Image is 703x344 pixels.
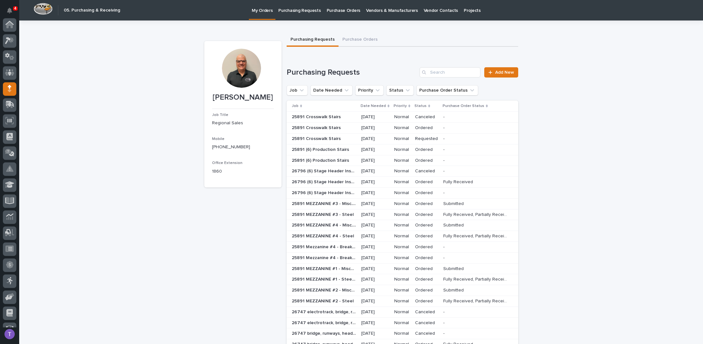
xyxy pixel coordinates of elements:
[415,255,438,261] p: Ordered
[415,244,438,250] p: Ordered
[212,113,228,117] span: Job Title
[394,255,410,261] p: Normal
[361,168,389,174] p: [DATE]
[420,67,480,78] input: Search
[34,3,53,15] img: Workspace Logo
[443,124,446,131] p: -
[394,102,407,110] p: Priority
[443,254,446,261] p: -
[394,158,410,163] p: Normal
[287,328,518,339] tr: 26747 bridge, runways, headers, Electrotrack26747 bridge, runways, headers, Electrotrack [DATE]No...
[495,70,514,75] span: Add New
[443,189,446,196] p: -
[361,299,389,304] p: [DATE]
[415,277,438,282] p: Ordered
[361,331,389,336] p: [DATE]
[361,125,389,131] p: [DATE]
[361,266,389,272] p: [DATE]
[292,178,357,185] p: 26796 (6) Stage Header Installation
[361,179,389,185] p: [DATE]
[292,275,357,282] p: 25891 MEZZANINE #1 - Steel materials
[292,308,357,315] p: 26747 electrotrack, bridge, runways and headers
[394,288,410,293] p: Normal
[287,133,518,144] tr: 25891 Crosswalk Stairs25891 Crosswalk Stairs [DATE]NormalRequested--
[292,286,357,293] p: 25891 MEZZANINE #2 - Miscellaneous hardware and materials
[287,242,518,252] tr: 25891 Mezzanine #4 - Breakroom Switchback Stairs25891 Mezzanine #4 - Breakroom Switchback Stairs ...
[292,102,298,110] p: Job
[415,201,438,207] p: Ordered
[416,85,478,95] button: Purchase Order Status
[292,243,357,250] p: 25891 Mezzanine #4 - Breakroom Switchback Stairs
[292,167,357,174] p: 26796 (6) Stage Header Installation
[415,136,438,142] p: Requested
[212,120,274,127] p: Regional Sales
[394,223,410,228] p: Normal
[287,220,518,231] tr: 25891 MEZZANINE #4 - Misc. Parts & Hardware25891 MEZZANINE #4 - Misc. Parts & Hardware [DATE]Norm...
[287,144,518,155] tr: 25891 (6) Production Stairs25891 (6) Production Stairs [DATE]NormalOrdered--
[415,299,438,304] p: Ordered
[443,319,446,326] p: -
[415,147,438,152] p: Ordered
[394,233,410,239] p: Normal
[287,231,518,242] tr: 25891 MEZZANINE #4 - Steel25891 MEZZANINE #4 - Steel [DATE]NormalOrderedFully Received, Partially...
[361,102,386,110] p: Date Needed
[361,244,389,250] p: [DATE]
[212,93,274,102] p: [PERSON_NAME]
[287,155,518,166] tr: 25891 (6) Production Stairs25891 (6) Production Stairs [DATE]NormalOrdered--
[310,85,353,95] button: Date Needed
[394,147,410,152] p: Normal
[361,147,389,152] p: [DATE]
[212,137,225,141] span: Mobile
[287,68,417,77] h1: Purchasing Requests
[414,102,427,110] p: Status
[443,330,446,336] p: -
[287,307,518,317] tr: 26747 electrotrack, bridge, runways and headers26747 electrotrack, bridge, runways and headers [D...
[394,179,410,185] p: Normal
[415,309,438,315] p: Canceled
[443,275,509,282] p: Fully Received, Partially Received
[361,320,389,326] p: [DATE]
[292,232,355,239] p: 25891 MEZZANINE #4 - Steel
[287,33,339,47] button: Purchasing Requests
[394,125,410,131] p: Normal
[3,4,16,17] button: Notifications
[415,223,438,228] p: Ordered
[212,168,274,175] p: 1860
[361,223,389,228] p: [DATE]
[292,297,355,304] p: 25891 MEZZANINE #2 - Steel
[339,33,381,47] button: Purchase Orders
[212,145,250,149] a: [PHONE_NUMBER]
[292,221,357,228] p: 25891 MEZZANINE #4 - Misc. Parts & Hardware
[394,331,410,336] p: Normal
[443,167,446,174] p: -
[212,161,242,165] span: Office Extension
[8,8,16,18] div: Notifications4
[287,166,518,177] tr: 26796 (6) Stage Header Installation26796 (6) Stage Header Installation [DATE]NormalCanceled--
[292,330,357,336] p: 26747 bridge, runways, headers, Electrotrack
[3,327,16,341] button: users-avatar
[415,288,438,293] p: Ordered
[287,296,518,307] tr: 25891 MEZZANINE #2 - Steel25891 MEZZANINE #2 - Steel [DATE]NormalOrderedFully Received, Partially...
[443,157,446,163] p: -
[415,158,438,163] p: Ordered
[415,331,438,336] p: Canceled
[287,112,518,123] tr: 25891 Crosswalk Stairs25891 Crosswalk Stairs [DATE]NormalCanceled--
[361,277,389,282] p: [DATE]
[361,190,389,196] p: [DATE]
[287,85,308,95] button: Job
[443,286,465,293] p: Submitted
[292,135,342,142] p: 25891 Crosswalk Stairs
[292,211,355,217] p: 25891 MEZZANINE #3 - Steel
[394,320,410,326] p: Normal
[415,168,438,174] p: Canceled
[292,189,357,196] p: 26796 (6) Stage Header Installation
[361,233,389,239] p: [DATE]
[287,177,518,188] tr: 26796 (6) Stage Header Installation26796 (6) Stage Header Installation [DATE]NormalOrderedFully R...
[394,136,410,142] p: Normal
[355,85,384,95] button: Priority
[443,113,446,120] p: -
[292,157,350,163] p: 25891 (6) Production Stairs
[443,243,446,250] p: -
[287,198,518,209] tr: 25891 MEZZANINE #3 - Misc. Hardware25891 MEZZANINE #3 - Misc. Hardware [DATE]NormalOrderedSubmitt...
